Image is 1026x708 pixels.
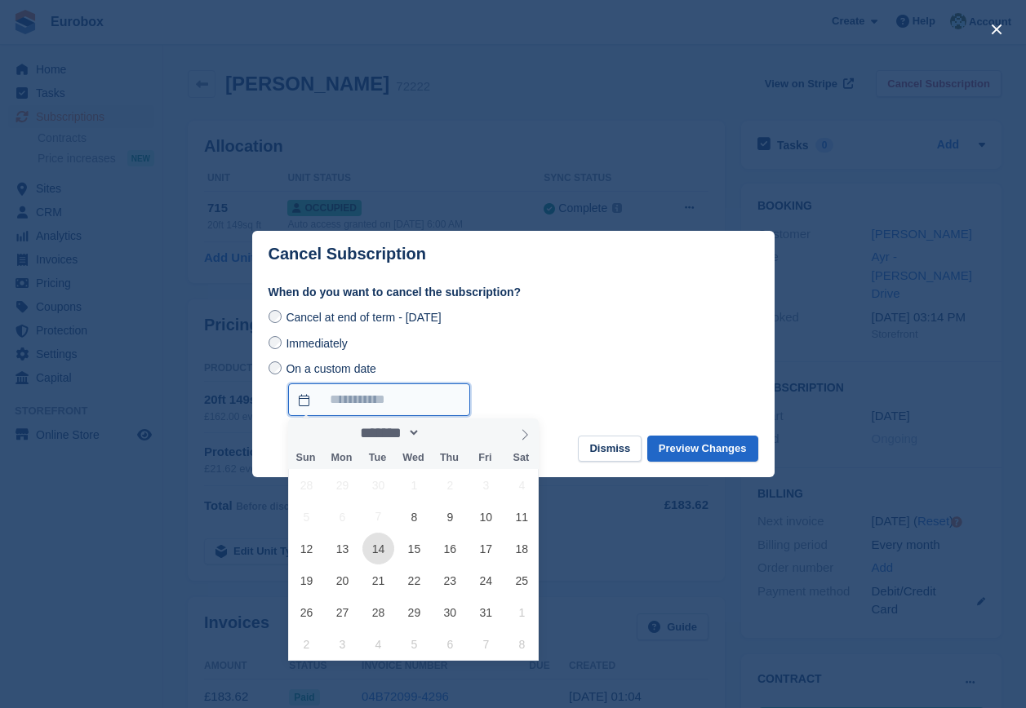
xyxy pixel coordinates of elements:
span: November 2, 2025 [291,628,322,660]
span: October 16, 2025 [434,533,466,564]
span: October 23, 2025 [434,564,466,596]
select: Month [355,424,421,441]
span: Fri [467,453,503,463]
input: Year [420,424,472,441]
span: November 4, 2025 [362,628,394,660]
input: Cancel at end of term - [DATE] [269,310,282,323]
span: October 21, 2025 [362,564,394,596]
span: On a custom date [286,362,376,375]
span: October 7, 2025 [362,501,394,533]
span: October 22, 2025 [398,564,430,596]
span: October 11, 2025 [506,501,538,533]
span: October 8, 2025 [398,501,430,533]
span: October 26, 2025 [291,596,322,628]
span: October 9, 2025 [434,501,466,533]
span: October 19, 2025 [291,564,322,596]
span: November 3, 2025 [326,628,358,660]
span: Thu [431,453,467,463]
span: October 27, 2025 [326,596,358,628]
span: Sun [288,453,324,463]
span: October 6, 2025 [326,501,358,533]
p: Cancel Subscription [269,245,426,263]
span: October 31, 2025 [470,596,502,628]
span: November 6, 2025 [434,628,466,660]
span: October 2, 2025 [434,469,466,501]
input: On a custom date [288,383,470,416]
input: On a custom date [269,361,282,374]
span: November 7, 2025 [470,628,502,660]
span: October 18, 2025 [506,533,538,564]
span: September 28, 2025 [291,469,322,501]
span: October 3, 2025 [470,469,502,501]
span: October 13, 2025 [326,533,358,564]
span: October 28, 2025 [362,596,394,628]
span: October 25, 2025 [506,564,538,596]
span: September 30, 2025 [362,469,394,501]
span: October 29, 2025 [398,596,430,628]
span: Tue [359,453,395,463]
span: October 10, 2025 [470,501,502,533]
input: Immediately [269,336,282,349]
span: Wed [395,453,431,463]
span: October 14, 2025 [362,533,394,564]
span: October 5, 2025 [291,501,322,533]
button: close [984,16,1010,42]
span: October 12, 2025 [291,533,322,564]
span: October 17, 2025 [470,533,502,564]
span: October 24, 2025 [470,564,502,596]
span: Mon [323,453,359,463]
span: November 5, 2025 [398,628,430,660]
span: October 1, 2025 [398,469,430,501]
span: October 15, 2025 [398,533,430,564]
span: October 20, 2025 [326,564,358,596]
span: Cancel at end of term - [DATE] [286,311,441,324]
button: Preview Changes [647,436,758,462]
span: November 8, 2025 [506,628,538,660]
label: When do you want to cancel the subscription? [269,284,758,301]
span: November 1, 2025 [506,596,538,628]
span: October 30, 2025 [434,596,466,628]
span: October 4, 2025 [506,469,538,501]
span: Sat [503,453,539,463]
button: Dismiss [578,436,642,462]
span: September 29, 2025 [326,469,358,501]
span: Immediately [286,337,347,350]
